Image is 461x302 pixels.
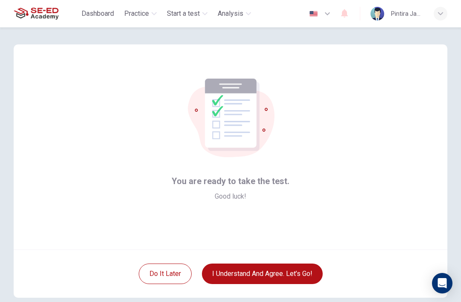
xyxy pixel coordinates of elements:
[124,9,149,19] span: Practice
[121,6,160,21] button: Practice
[14,5,78,22] a: SE-ED Academy logo
[139,264,192,284] button: Do it later
[172,174,289,188] span: You are ready to take the test.
[167,9,200,19] span: Start a test
[14,5,58,22] img: SE-ED Academy logo
[78,6,117,21] button: Dashboard
[202,264,323,284] button: I understand and agree. Let’s go!
[214,6,254,21] button: Analysis
[215,191,246,202] span: Good luck!
[163,6,211,21] button: Start a test
[308,11,319,17] img: en
[391,9,423,19] div: Pintira Janyarak
[371,7,384,21] img: Profile picture
[432,273,452,293] div: Open Intercom Messenger
[82,9,114,19] span: Dashboard
[218,9,243,19] span: Analysis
